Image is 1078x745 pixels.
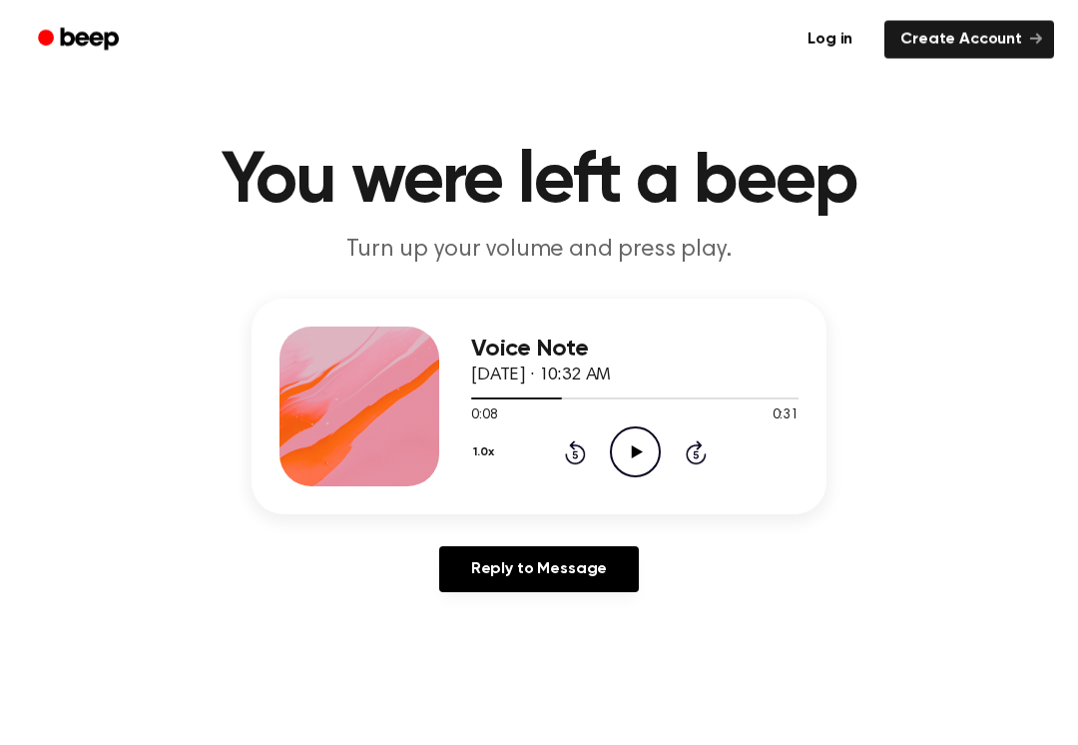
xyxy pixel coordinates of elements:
[439,547,639,593] a: Reply to Message
[471,337,799,364] h3: Voice Note
[471,406,497,427] span: 0:08
[24,21,137,60] a: Beep
[788,17,872,63] a: Log in
[884,21,1054,59] a: Create Account
[471,368,611,385] span: [DATE] · 10:32 AM
[28,147,1050,219] h1: You were left a beep
[156,235,922,268] p: Turn up your volume and press play.
[471,436,501,470] button: 1.0x
[773,406,799,427] span: 0:31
